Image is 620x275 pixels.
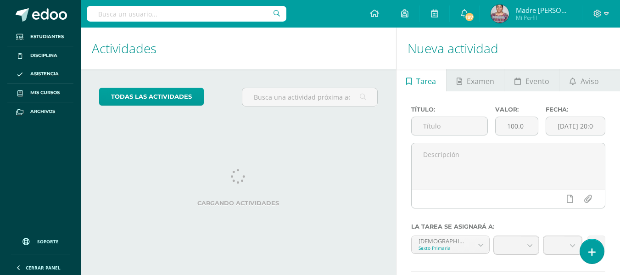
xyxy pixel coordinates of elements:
div: Sexto Primaria [419,245,465,251]
a: Tarea [397,69,446,91]
a: Estudiantes [7,28,73,46]
span: Mis cursos [30,89,60,96]
span: Disciplina [30,52,57,59]
label: La tarea se asignará a: [411,223,605,230]
a: Disciplina [7,46,73,65]
div: [DEMOGRAPHIC_DATA] 'A' [419,236,465,245]
input: Puntos máximos [496,117,538,135]
span: Soporte [37,238,59,245]
a: todas las Actividades [99,88,204,106]
label: Cargando actividades [99,200,378,207]
span: 197 [464,12,475,22]
a: Archivos [7,102,73,121]
h1: Actividades [92,28,385,69]
span: Madre [PERSON_NAME] [516,6,571,15]
input: Título [412,117,487,135]
span: Tarea [416,70,436,92]
span: Archivos [30,108,55,115]
span: Estudiantes [30,33,64,40]
a: Soporte [11,229,70,252]
a: [DEMOGRAPHIC_DATA] 'A'Sexto Primaria [412,236,490,253]
span: Cerrar panel [26,264,61,271]
span: Aviso [581,70,599,92]
a: Mis cursos [7,84,73,102]
span: Examen [467,70,494,92]
a: Examen [447,69,504,91]
h1: Nueva actividad [408,28,609,69]
input: Fecha de entrega [546,117,605,135]
span: Mi Perfil [516,14,571,22]
input: Busca un usuario... [87,6,286,22]
label: Título: [411,106,488,113]
span: Asistencia [30,70,59,78]
label: Valor: [495,106,538,113]
span: Evento [525,70,549,92]
a: Asistencia [7,65,73,84]
img: 1eca5afe0905f3400b11715dff6dec47.png [491,5,509,23]
input: Busca una actividad próxima aquí... [242,88,377,106]
a: Evento [504,69,559,91]
a: Aviso [559,69,609,91]
label: Fecha: [546,106,605,113]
